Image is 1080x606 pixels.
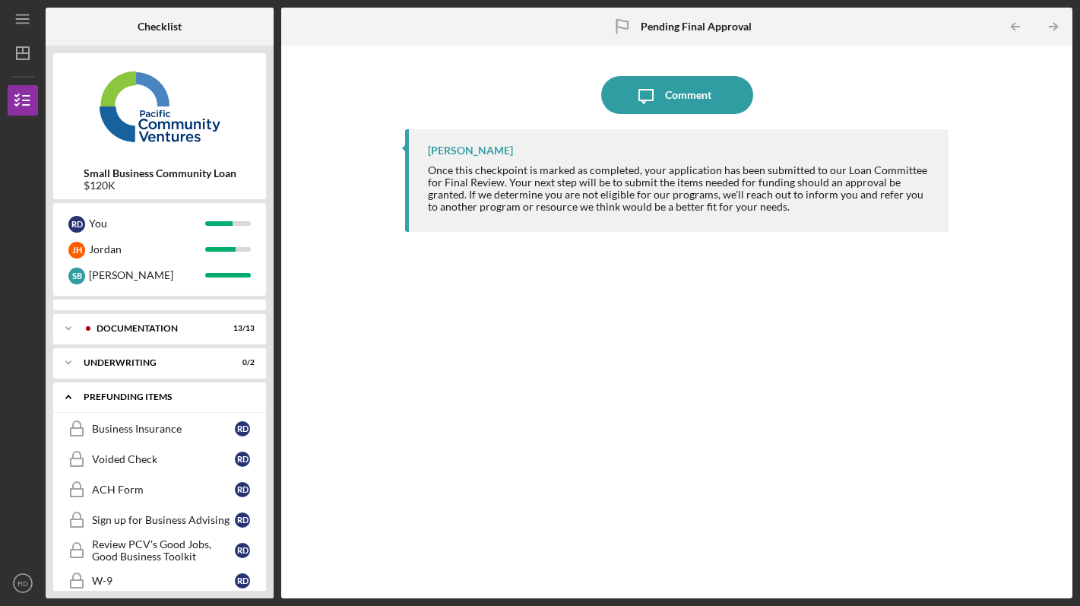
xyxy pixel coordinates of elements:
[97,324,217,333] div: Documentation
[92,423,235,435] div: Business Insurance
[68,216,85,233] div: R D
[61,474,258,505] a: ACH FormRD
[138,21,182,33] b: Checklist
[227,358,255,367] div: 0 / 2
[68,268,85,284] div: S B
[235,482,250,497] div: R D
[61,505,258,535] a: Sign up for Business AdvisingRD
[17,579,28,588] text: RD
[235,543,250,558] div: R D
[61,535,258,566] a: Review PCV's Good Jobs, Good Business ToolkitRD
[235,421,250,436] div: R D
[92,538,235,563] div: Review PCV's Good Jobs, Good Business Toolkit
[84,358,217,367] div: Underwriting
[89,262,205,288] div: [PERSON_NAME]
[235,512,250,528] div: R D
[92,514,235,526] div: Sign up for Business Advising
[8,568,38,598] button: RD
[89,211,205,236] div: You
[428,164,933,213] div: Once this checkpoint is marked as completed, your application has been submitted to our Loan Comm...
[68,242,85,259] div: J H
[61,444,258,474] a: Voided CheckRD
[235,573,250,589] div: R D
[601,76,753,114] button: Comment
[665,76,711,114] div: Comment
[641,21,752,33] b: Pending Final Approval
[61,566,258,596] a: W-9RD
[92,484,235,496] div: ACH Form
[92,453,235,465] div: Voided Check
[84,392,247,401] div: Prefunding Items
[89,236,205,262] div: Jordan
[84,167,236,179] b: Small Business Community Loan
[61,414,258,444] a: Business InsuranceRD
[84,179,236,192] div: $120K
[235,452,250,467] div: R D
[428,144,513,157] div: [PERSON_NAME]
[92,575,235,587] div: W-9
[227,324,255,333] div: 13 / 13
[53,61,266,152] img: Product logo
